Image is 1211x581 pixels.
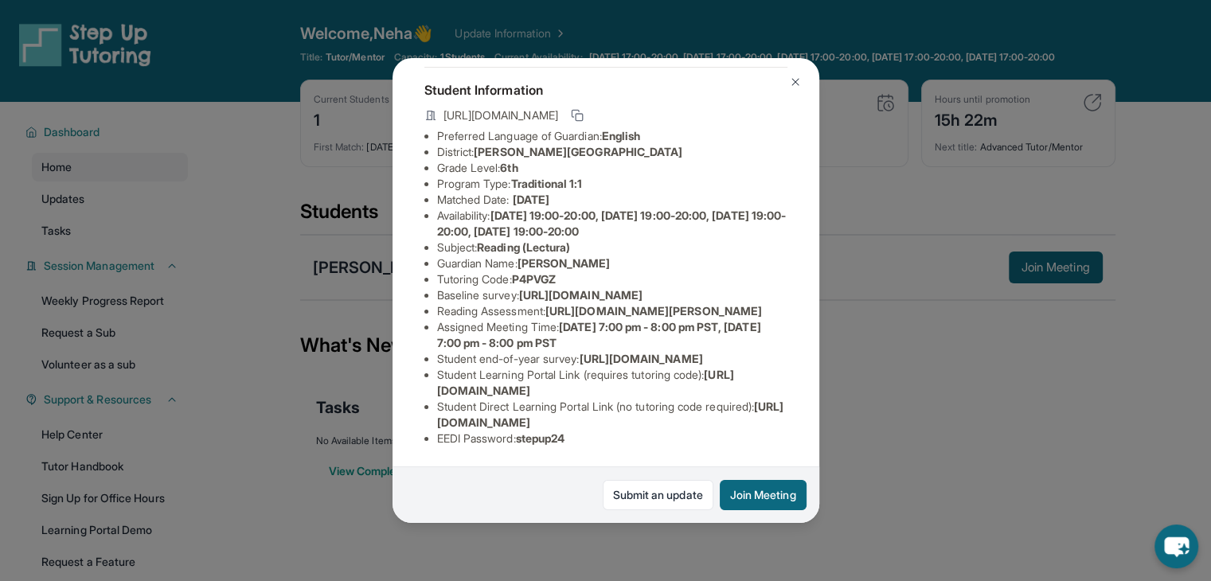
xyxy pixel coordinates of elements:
[437,320,761,349] span: [DATE] 7:00 pm - 8:00 pm PST, [DATE] 7:00 pm - 8:00 pm PST
[519,288,643,302] span: [URL][DOMAIN_NAME]
[518,256,611,270] span: [PERSON_NAME]
[437,399,787,431] li: Student Direct Learning Portal Link (no tutoring code required) :
[437,271,787,287] li: Tutoring Code :
[513,193,549,206] span: [DATE]
[437,431,787,446] li: EEDI Password :
[437,351,787,367] li: Student end-of-year survey :
[437,209,787,238] span: [DATE] 19:00-20:00, [DATE] 19:00-20:00, [DATE] 19:00-20:00, [DATE] 19:00-20:00
[437,192,787,208] li: Matched Date:
[437,208,787,240] li: Availability:
[437,303,787,319] li: Reading Assessment :
[437,144,787,160] li: District:
[568,106,587,125] button: Copy link
[579,352,702,365] span: [URL][DOMAIN_NAME]
[437,367,787,399] li: Student Learning Portal Link (requires tutoring code) :
[437,160,787,176] li: Grade Level:
[1154,524,1198,568] button: chat-button
[789,76,802,88] img: Close Icon
[437,255,787,271] li: Guardian Name :
[437,240,787,255] li: Subject :
[424,80,787,99] h4: Student Information
[437,128,787,144] li: Preferred Language of Guardian:
[510,177,582,190] span: Traditional 1:1
[545,304,762,318] span: [URL][DOMAIN_NAME][PERSON_NAME]
[437,287,787,303] li: Baseline survey :
[437,176,787,192] li: Program Type:
[477,240,570,254] span: Reading (Lectura)
[512,272,556,286] span: P4PVGZ
[500,161,518,174] span: 6th
[602,129,641,142] span: English
[437,319,787,351] li: Assigned Meeting Time :
[720,480,807,510] button: Join Meeting
[443,107,558,123] span: [URL][DOMAIN_NAME]
[474,145,682,158] span: [PERSON_NAME][GEOGRAPHIC_DATA]
[603,480,713,510] a: Submit an update
[516,431,565,445] span: stepup24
